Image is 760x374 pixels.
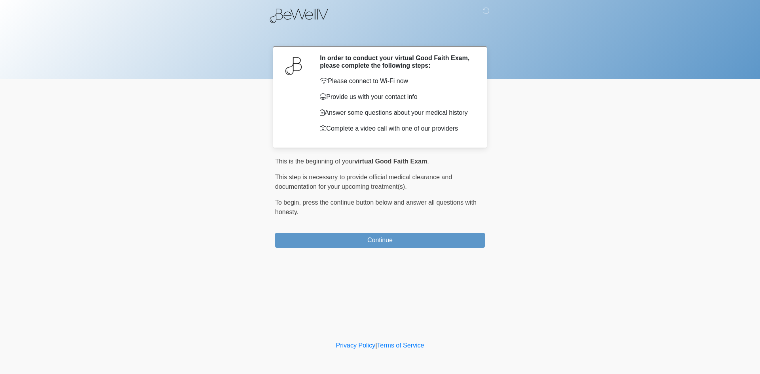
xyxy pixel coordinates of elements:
[320,54,473,69] h2: In order to conduct your virtual Good Faith Exam, please complete the following steps:
[320,76,473,86] p: Please connect to Wi-Fi now
[320,108,473,118] p: Answer some questions about your medical history
[269,28,491,43] h1: ‎ ‎ ‎
[377,342,424,349] a: Terms of Service
[275,174,452,190] span: This step is necessary to provide official medical clearance and documentation for your upcoming ...
[320,92,473,102] p: Provide us with your contact info
[275,233,485,248] button: Continue
[375,342,377,349] a: |
[320,124,473,133] p: Complete a video call with one of our providers
[275,199,477,215] span: press the continue button below and answer all questions with honesty.
[275,158,354,165] span: This is the beginning of your
[281,54,305,78] img: Agent Avatar
[354,158,427,165] strong: virtual Good Faith Exam
[427,158,429,165] span: .
[336,342,376,349] a: Privacy Policy
[275,199,302,206] span: To begin,
[267,6,334,24] img: BeWell IV Logo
